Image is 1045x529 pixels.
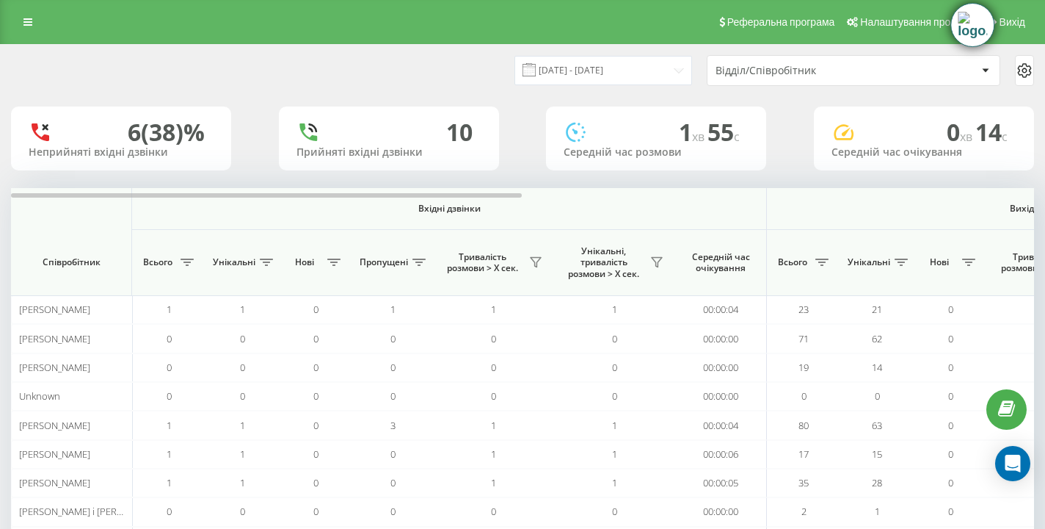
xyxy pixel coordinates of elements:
[390,447,396,461] span: 0
[675,353,767,382] td: 00:00:00
[19,389,60,403] span: Unknown
[29,146,214,159] div: Неприйняті вхідні дзвінки
[167,505,172,518] span: 0
[240,447,245,461] span: 1
[1002,129,1008,145] span: c
[948,476,953,489] span: 0
[692,129,707,145] span: хв
[313,419,318,432] span: 0
[921,256,958,268] span: Нові
[167,361,172,374] span: 0
[128,118,205,146] div: 6 (38)%
[23,256,119,268] span: Співробітник
[390,361,396,374] span: 0
[313,332,318,345] span: 0
[995,446,1030,481] div: Open Intercom Messenger
[167,447,172,461] span: 1
[798,303,809,316] span: 23
[875,389,880,403] span: 0
[948,361,953,374] span: 0
[440,251,525,274] span: Тривалість розмови > Х сек.
[707,116,740,148] span: 55
[948,303,953,316] span: 0
[872,332,882,345] span: 62
[872,361,882,374] span: 14
[240,332,245,345] span: 0
[675,469,767,497] td: 00:00:05
[561,245,646,280] span: Унікальні, тривалість розмови > Х сек.
[313,303,318,316] span: 0
[774,256,811,268] span: Всього
[167,389,172,403] span: 0
[612,361,617,374] span: 0
[960,129,975,145] span: хв
[798,447,809,461] span: 17
[612,505,617,518] span: 0
[872,447,882,461] span: 15
[675,411,767,439] td: 00:00:04
[491,389,496,403] span: 0
[167,476,172,489] span: 1
[491,303,496,316] span: 1
[240,505,245,518] span: 0
[19,332,90,345] span: [PERSON_NAME]
[848,256,890,268] span: Унікальні
[390,476,396,489] span: 0
[360,256,408,268] span: Пропущені
[390,389,396,403] span: 0
[612,447,617,461] span: 1
[686,251,755,274] span: Середній час очікування
[390,505,396,518] span: 0
[675,382,767,411] td: 00:00:00
[948,419,953,432] span: 0
[491,447,496,461] span: 1
[875,505,880,518] span: 1
[167,419,172,432] span: 1
[872,419,882,432] span: 63
[872,476,882,489] span: 28
[675,324,767,353] td: 00:00:00
[313,389,318,403] span: 0
[679,116,707,148] span: 1
[612,303,617,316] span: 1
[860,16,975,28] span: Налаштування профілю
[19,476,90,489] span: [PERSON_NAME]
[19,303,90,316] span: [PERSON_NAME]
[675,440,767,469] td: 00:00:06
[801,389,806,403] span: 0
[390,303,396,316] span: 1
[734,129,740,145] span: c
[390,332,396,345] span: 0
[948,447,953,461] span: 0
[491,476,496,489] span: 1
[213,256,255,268] span: Унікальні
[240,389,245,403] span: 0
[167,332,172,345] span: 0
[491,505,496,518] span: 0
[313,476,318,489] span: 0
[831,146,1016,159] div: Середній час очікування
[948,389,953,403] span: 0
[564,146,749,159] div: Середній час розмови
[313,361,318,374] span: 0
[716,65,891,77] div: Відділ/Співробітник
[975,116,1008,148] span: 14
[612,476,617,489] span: 1
[801,505,806,518] span: 2
[675,295,767,324] td: 00:00:04
[491,419,496,432] span: 1
[240,476,245,489] span: 1
[798,361,809,374] span: 19
[491,361,496,374] span: 0
[286,256,323,268] span: Нові
[19,361,90,374] span: [PERSON_NAME]
[872,303,882,316] span: 21
[446,118,473,146] div: 10
[240,419,245,432] span: 1
[947,116,975,148] span: 0
[612,419,617,432] span: 1
[167,303,172,316] span: 1
[798,476,809,489] span: 35
[240,361,245,374] span: 0
[19,419,90,432] span: [PERSON_NAME]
